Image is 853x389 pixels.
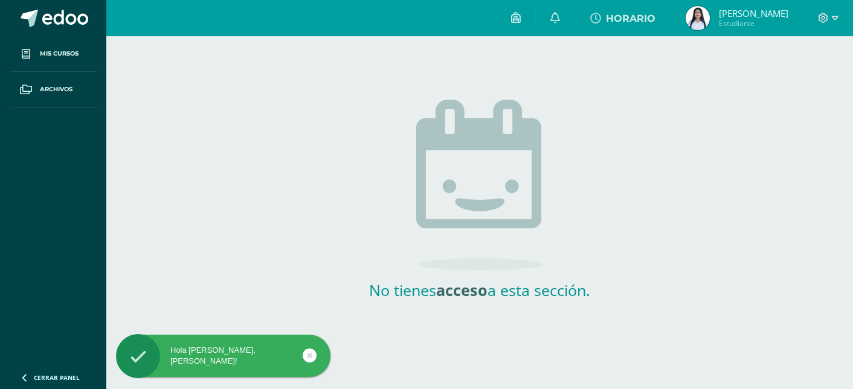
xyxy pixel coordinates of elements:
[436,280,488,300] strong: acceso
[719,18,788,28] span: Estudiante
[606,13,655,24] span: HORARIO
[10,36,97,72] a: Mis cursos
[416,100,543,270] img: no_activities.png
[359,280,600,300] h2: No tienes a esta sección.
[719,7,788,19] span: [PERSON_NAME]
[34,373,80,382] span: Cerrar panel
[40,85,72,94] span: Archivos
[116,345,330,367] div: Hola [PERSON_NAME], [PERSON_NAME]!
[10,72,97,108] a: Archivos
[686,6,710,30] img: 47f264ab4f4bda5f81ed132c1f52aede.png
[40,49,79,59] span: Mis cursos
